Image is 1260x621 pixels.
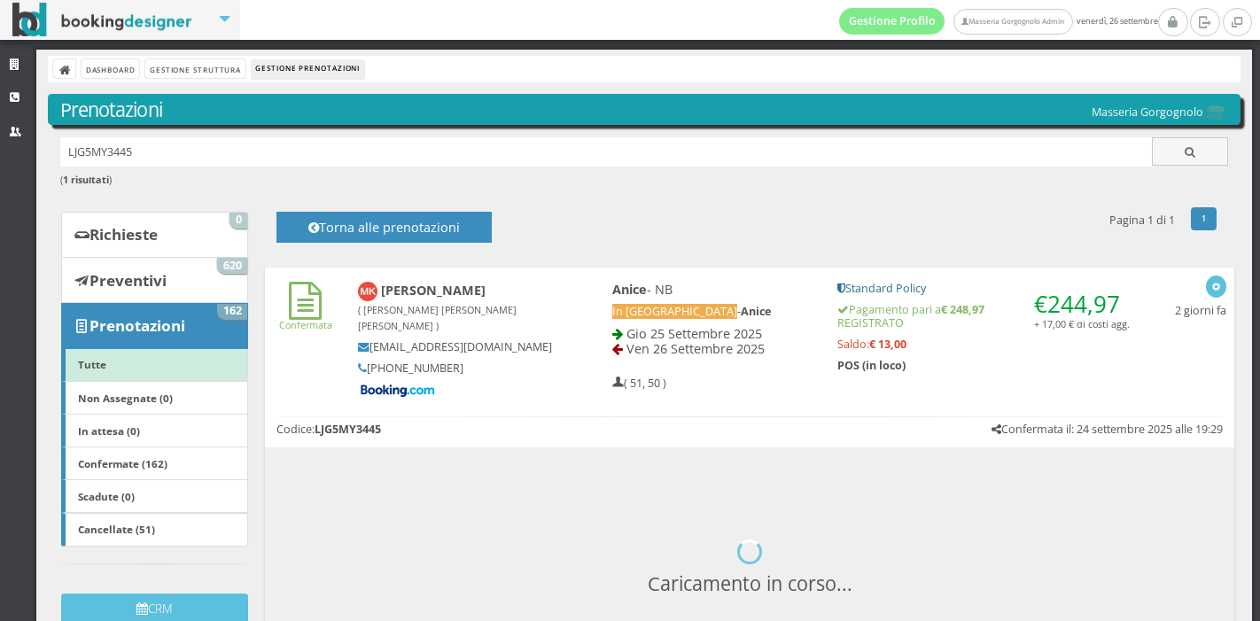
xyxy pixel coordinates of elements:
b: Prenotazioni [89,315,185,336]
h5: - [612,305,814,318]
h5: [PHONE_NUMBER] [358,361,553,375]
b: Cancellate (51) [78,522,155,536]
h5: Pagina 1 di 1 [1109,213,1175,227]
span: 244,97 [1047,288,1120,320]
img: Margarete Kunath [358,282,378,302]
h5: Pagamento pari a REGISTRATO [837,303,1130,330]
a: Scadute (0) [61,479,248,513]
a: 1 [1191,207,1217,230]
span: Gio 25 Settembre 2025 [626,325,762,342]
span: 0 [229,213,247,229]
strong: € 248,97 [941,302,984,317]
strong: € 13,00 [869,337,906,352]
b: In attesa (0) [78,423,140,438]
b: Anice [612,281,647,298]
h6: ( ) [60,175,1229,186]
b: Tutte [78,357,106,371]
h3: Prenotazioni [60,98,1229,121]
a: Gestione Profilo [839,8,945,35]
b: [PERSON_NAME] [358,282,517,333]
h4: Torna alle prenotazioni [296,220,471,247]
span: Ven 26 Settembre 2025 [626,340,765,357]
span: € [1034,288,1120,320]
a: Confermata [279,304,332,331]
h5: ( 51, 50 ) [612,376,666,390]
b: 1 risultati [63,173,109,186]
span: 620 [217,258,247,274]
b: Preventivi [89,270,167,291]
b: LJG5MY3445 [315,422,381,437]
h4: - NB [612,282,814,297]
img: BookingDesigner.com [12,3,192,37]
span: In [GEOGRAPHIC_DATA] [612,304,737,319]
span: 162 [217,304,247,320]
b: Richieste [89,224,158,245]
a: Preventivi 620 [61,257,248,303]
b: POS (in loco) [837,358,906,373]
small: + 17,00 € di costi agg. [1034,317,1130,330]
small: ( [PERSON_NAME] [PERSON_NAME] [PERSON_NAME] ) [358,303,517,331]
li: Gestione Prenotazioni [252,59,364,79]
a: Gestione Struttura [145,59,245,78]
a: In attesa (0) [61,414,248,447]
span: venerdì, 26 settembre [839,8,1158,35]
input: Ricerca cliente - (inserisci il codice, il nome, il cognome, il numero di telefono o la mail) [60,137,1153,167]
h5: Masseria Gorgognolo [1092,105,1228,120]
a: Dashboard [82,59,139,78]
a: Tutte [61,348,248,382]
a: Masseria Gorgognolo Admin [953,9,1072,35]
h5: [EMAIL_ADDRESS][DOMAIN_NAME] [358,340,553,353]
b: Scadute (0) [78,489,135,503]
h5: Confermata il: 24 settembre 2025 alle 19:29 [992,423,1223,436]
img: 0603869b585f11eeb13b0a069e529790.png [1203,105,1228,120]
a: Richieste 0 [61,212,248,258]
button: Torna alle prenotazioni [276,212,492,243]
a: Prenotazioni 162 [61,303,248,349]
b: Confermate (162) [78,456,167,470]
a: Cancellate (51) [61,513,248,547]
img: Booking-com-logo.png [358,383,438,399]
a: Confermate (162) [61,446,248,480]
b: Anice [741,304,771,319]
h5: Saldo: [837,338,1130,351]
h5: Standard Policy [837,282,1130,295]
h5: 2 giorni fa [1175,304,1226,317]
a: Non Assegnate (0) [61,381,248,415]
h5: Codice: [276,423,381,436]
b: Non Assegnate (0) [78,391,173,405]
